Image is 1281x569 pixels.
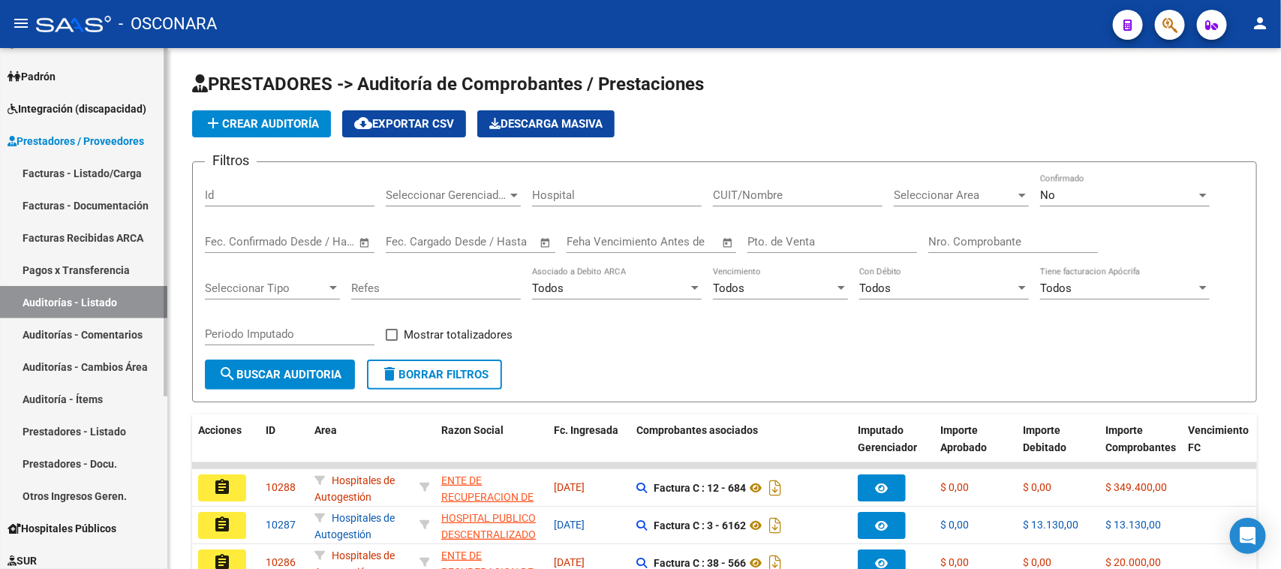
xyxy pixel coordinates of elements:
datatable-header-cell: ID [260,414,308,480]
span: Crear Auditoría [204,117,319,131]
mat-icon: assignment [213,478,231,496]
span: Prestadores / Proveedores [8,133,144,149]
div: - 30709490571 [441,510,542,541]
button: Open calendar [356,234,374,251]
span: Hospitales de Autogestión [314,512,395,541]
mat-icon: search [218,365,236,383]
span: Vencimiento FC [1188,424,1249,453]
span: Integración (discapacidad) [8,101,146,117]
span: [DATE] [554,481,585,493]
datatable-header-cell: Comprobantes asociados [630,414,852,480]
input: Fecha fin [279,235,352,248]
input: Fecha inicio [386,235,447,248]
button: Open calendar [720,234,737,251]
span: Todos [713,281,744,295]
datatable-header-cell: Area [308,414,413,480]
input: Fecha inicio [205,235,266,248]
span: 10288 [266,481,296,493]
mat-icon: menu [12,14,30,32]
span: No [1040,188,1055,202]
i: Descargar documento [765,476,785,500]
span: Todos [1040,281,1072,295]
span: $ 349.400,00 [1105,481,1167,493]
span: Seleccionar Area [894,188,1015,202]
span: 10286 [266,556,296,568]
span: Exportar CSV [354,117,454,131]
span: $ 13.130,00 [1105,519,1161,531]
span: $ 0,00 [940,556,969,568]
mat-icon: assignment [213,516,231,534]
mat-icon: person [1251,14,1269,32]
span: $ 0,00 [940,481,969,493]
span: - OSCONARA [119,8,217,41]
span: Todos [532,281,564,295]
span: Hospitales de Autogestión [314,474,395,504]
span: Area [314,424,337,436]
button: Borrar Filtros [367,360,502,390]
strong: Factura C : 38 - 566 [654,557,746,569]
datatable-header-cell: Importe Aprobado [934,414,1017,480]
span: Imputado Gerenciador [858,424,917,453]
datatable-header-cell: Acciones [192,414,260,480]
app-download-masive: Descarga masiva de comprobantes (adjuntos) [477,110,615,137]
datatable-header-cell: Vencimiento FC [1182,414,1264,480]
mat-icon: cloud_download [354,114,372,132]
datatable-header-cell: Imputado Gerenciador [852,414,934,480]
span: 10287 [266,519,296,531]
input: Fecha fin [460,235,533,248]
button: Buscar Auditoria [205,360,355,390]
span: $ 13.130,00 [1023,519,1078,531]
span: Hospitales Públicos [8,520,116,537]
span: Acciones [198,424,242,436]
button: Exportar CSV [342,110,466,137]
span: [DATE] [554,519,585,531]
span: Importe Comprobantes [1105,424,1176,453]
span: $ 20.000,00 [1105,556,1161,568]
span: Seleccionar Tipo [205,281,326,295]
span: Comprobantes asociados [636,424,758,436]
span: PRESTADORES -> Auditoría de Comprobantes / Prestaciones [192,74,704,95]
span: ID [266,424,275,436]
datatable-header-cell: Razon Social [435,414,548,480]
button: Descarga Masiva [477,110,615,137]
span: Padrón [8,68,56,85]
span: Descarga Masiva [489,117,603,131]
span: SUR [8,552,37,569]
datatable-header-cell: Importe Comprobantes [1099,414,1182,480]
span: $ 0,00 [940,519,969,531]
span: Seleccionar Gerenciador [386,188,507,202]
h3: Filtros [205,150,257,171]
span: $ 0,00 [1023,481,1051,493]
span: Importe Debitado [1023,424,1066,453]
span: [DATE] [554,556,585,568]
span: Buscar Auditoria [218,368,341,381]
button: Crear Auditoría [192,110,331,137]
datatable-header-cell: Fc. Ingresada [548,414,630,480]
div: - 30718615700 [441,472,542,504]
strong: Factura C : 3 - 6162 [654,519,746,531]
span: Todos [859,281,891,295]
strong: Factura C : 12 - 684 [654,482,746,494]
span: Borrar Filtros [380,368,489,381]
mat-icon: add [204,114,222,132]
span: HOSPITAL PUBLICO DESCENTRALIZADO [PERSON_NAME] [441,512,536,558]
span: Mostrar totalizadores [404,326,513,344]
span: Fc. Ingresada [554,424,618,436]
span: $ 0,00 [1023,556,1051,568]
datatable-header-cell: Importe Debitado [1017,414,1099,480]
mat-icon: delete [380,365,398,383]
span: Razon Social [441,424,504,436]
div: Open Intercom Messenger [1230,518,1266,554]
button: Open calendar [537,234,555,251]
span: Importe Aprobado [940,424,987,453]
i: Descargar documento [765,513,785,537]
